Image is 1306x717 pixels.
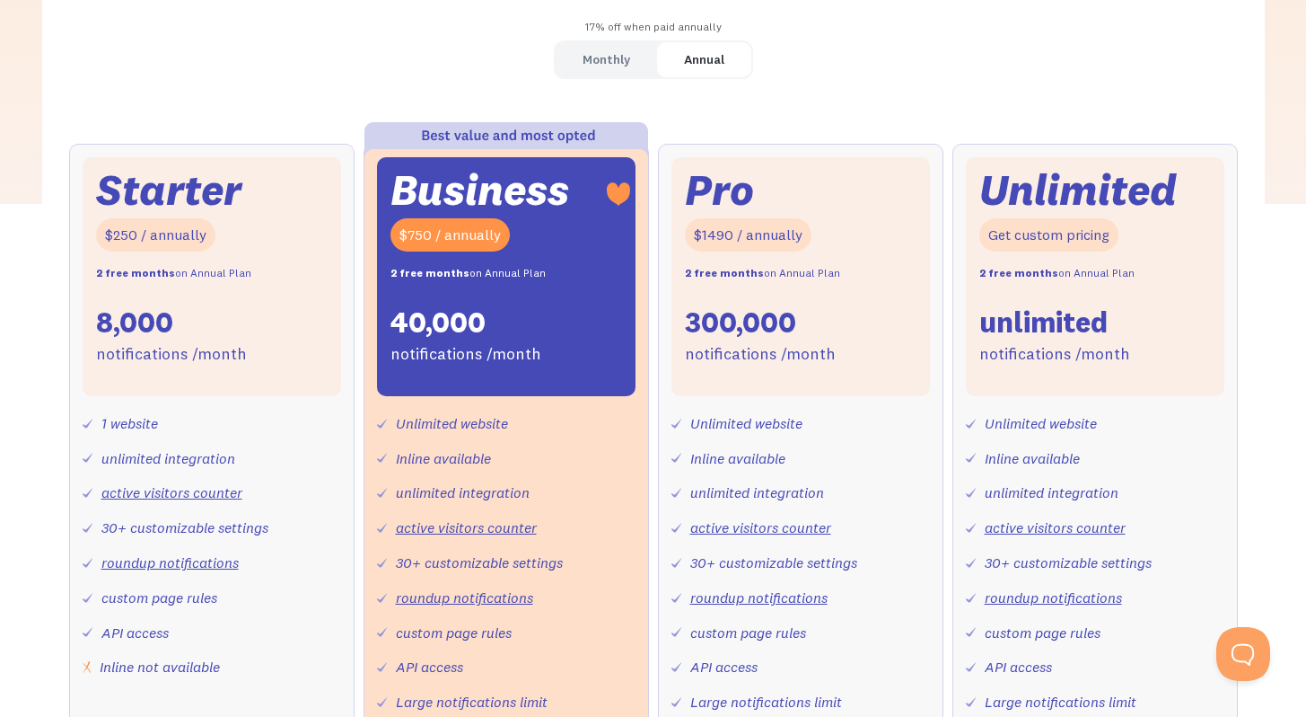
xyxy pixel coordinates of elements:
div: API access [985,654,1052,680]
div: custom page rules [101,585,217,611]
strong: 2 free months [390,266,469,279]
div: $750 / annually [390,218,510,252]
div: Inline available [985,446,1080,472]
div: 300,000 [685,304,796,341]
div: custom page rules [690,620,806,646]
div: Unlimited website [985,411,1097,437]
div: Unlimited website [690,411,802,437]
div: on Annual Plan [96,261,251,287]
div: unlimited integration [985,480,1118,506]
div: API access [690,654,758,680]
strong: 2 free months [96,266,175,279]
div: on Annual Plan [685,261,840,287]
div: 30+ customizable settings [690,550,857,576]
div: Inline not available [100,654,220,680]
div: 30+ customizable settings [985,550,1152,576]
div: Annual [684,47,724,73]
a: active visitors counter [985,518,1126,536]
a: active visitors counter [101,483,242,501]
div: unlimited integration [396,480,530,506]
div: unlimited [979,304,1108,341]
strong: 2 free months [979,266,1058,279]
div: custom page rules [985,620,1100,646]
div: API access [396,654,463,680]
div: 1 website [101,411,158,437]
a: roundup notifications [985,589,1122,606]
div: Unlimited [979,171,1177,209]
div: notifications /month [96,341,247,367]
a: active visitors counter [396,518,537,536]
div: notifications /month [685,341,836,367]
div: unlimited integration [101,446,235,472]
div: Starter [96,171,241,209]
a: roundup notifications [101,553,239,571]
div: custom page rules [396,620,512,646]
div: 40,000 [390,304,486,341]
div: $250 / annually [96,218,215,252]
a: roundup notifications [396,589,533,606]
strong: 2 free months [685,266,764,279]
div: 30+ customizable settings [101,515,268,541]
div: unlimited integration [690,480,824,506]
div: Large notifications limit [690,689,842,715]
div: Inline available [396,446,491,472]
div: on Annual Plan [979,261,1135,287]
div: Get custom pricing [979,218,1118,252]
div: notifications /month [979,341,1130,367]
div: Inline available [690,446,785,472]
div: Large notifications limit [396,689,548,715]
a: active visitors counter [690,518,831,536]
div: Business [390,171,569,209]
div: Large notifications limit [985,689,1136,715]
div: API access [101,620,169,646]
div: 17% off when paid annually [42,14,1265,40]
div: on Annual Plan [390,261,546,287]
iframe: Toggle Customer Support [1216,627,1270,681]
div: Pro [685,171,754,209]
a: roundup notifications [690,589,828,606]
div: Unlimited website [396,411,508,437]
div: Monthly [583,47,630,73]
div: 8,000 [96,304,173,341]
div: 30+ customizable settings [396,550,563,576]
div: notifications /month [390,341,541,367]
div: $1490 / annually [685,218,811,252]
